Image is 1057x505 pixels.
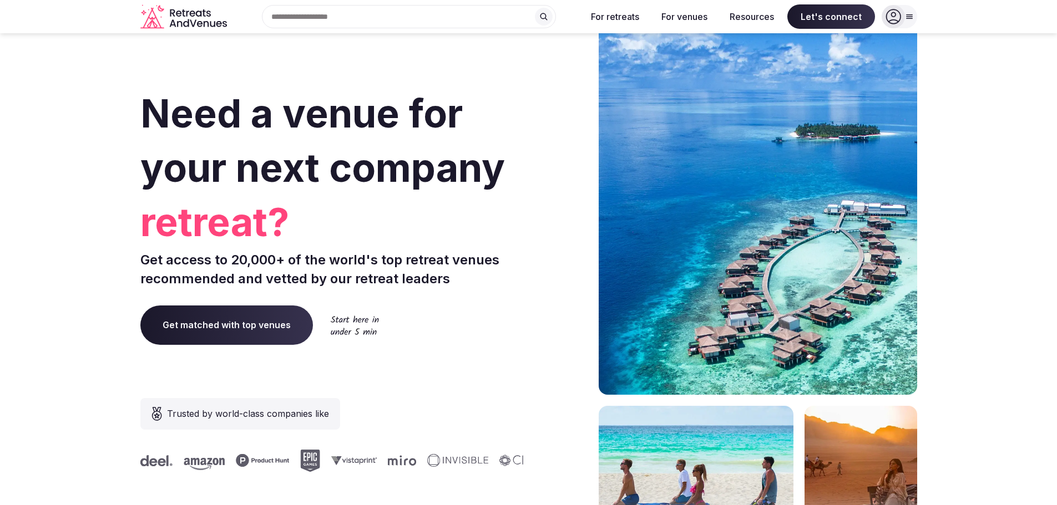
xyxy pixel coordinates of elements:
[167,407,329,420] span: Trusted by world-class companies like
[140,90,505,191] span: Need a venue for your next company
[140,455,172,466] svg: Deel company logo
[140,4,229,29] svg: Retreats and Venues company logo
[387,455,416,466] svg: Miro company logo
[140,4,229,29] a: Visit the homepage
[653,4,716,29] button: For venues
[300,450,320,472] svg: Epic Games company logo
[582,4,648,29] button: For retreats
[331,456,376,465] svg: Vistaprint company logo
[427,454,488,467] svg: Invisible company logo
[140,251,524,288] p: Get access to 20,000+ of the world's top retreat venues recommended and vetted by our retreat lea...
[331,315,379,335] img: Start here in under 5 min
[787,4,875,29] span: Let's connect
[140,195,524,249] span: retreat?
[140,305,313,344] a: Get matched with top venues
[721,4,783,29] button: Resources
